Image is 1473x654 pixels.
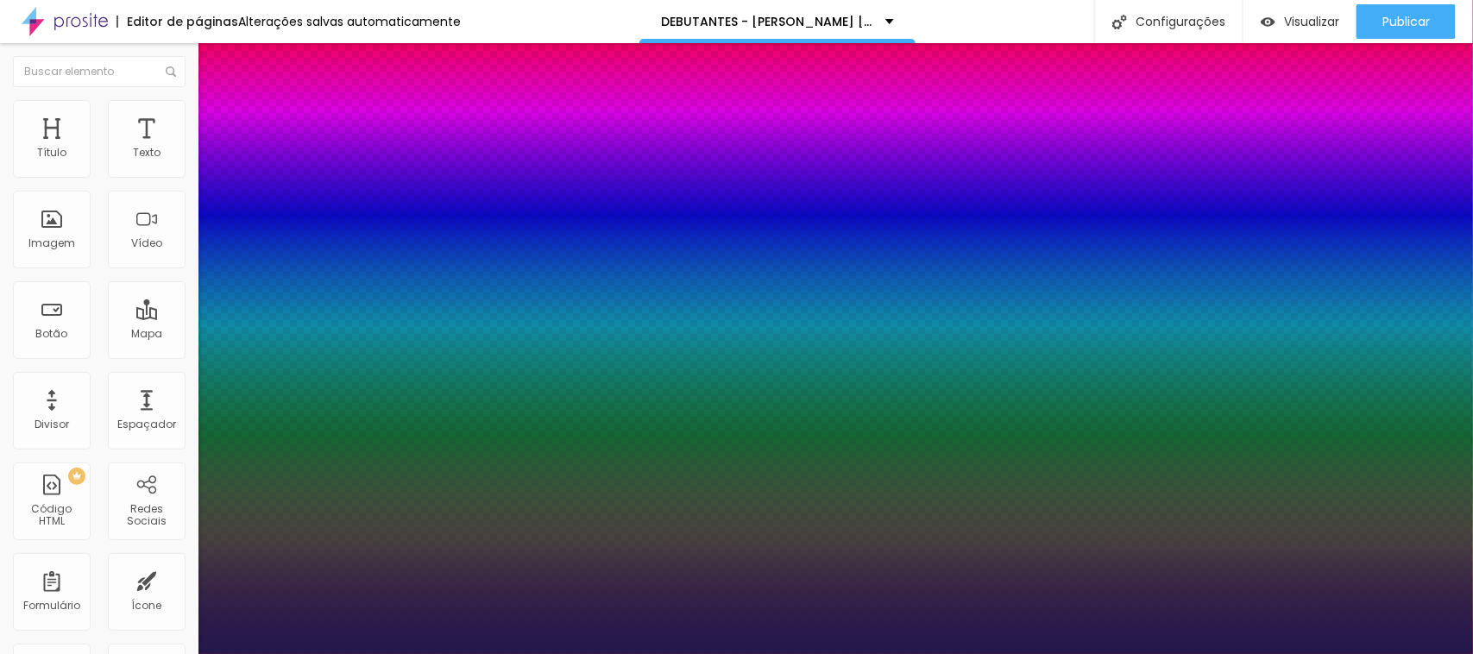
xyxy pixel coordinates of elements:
div: Espaçador [117,418,176,431]
img: Icone [166,66,176,77]
div: Texto [133,147,161,159]
input: Buscar elemento [13,56,186,87]
span: Visualizar [1284,15,1339,28]
span: Publicar [1382,15,1430,28]
div: Botão [36,328,68,340]
div: Formulário [23,600,80,612]
button: Visualizar [1243,4,1357,39]
img: view-1.svg [1261,15,1275,29]
div: Editor de páginas [116,16,238,28]
div: Título [37,147,66,159]
div: Código HTML [17,503,85,528]
button: Publicar [1357,4,1456,39]
div: Ícone [132,600,162,612]
img: Icone [1112,15,1127,29]
div: Mapa [131,328,162,340]
div: Alterações salvas automaticamente [238,16,461,28]
div: Vídeo [131,237,162,249]
div: Imagem [28,237,75,249]
div: Redes Sociais [112,503,180,528]
p: DEBUTANTES - [PERSON_NAME] [PERSON_NAME] [661,16,872,28]
div: Divisor [35,418,69,431]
